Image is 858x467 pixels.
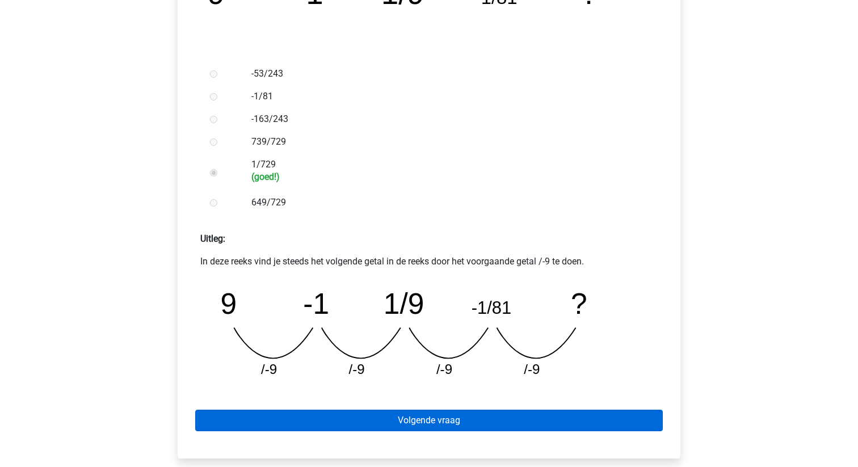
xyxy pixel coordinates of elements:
tspan: /-9 [261,361,277,377]
strong: Uitleg: [200,233,225,244]
tspan: /-9 [437,361,453,377]
tspan: 1/9 [384,287,425,320]
label: -163/243 [251,112,644,126]
label: 649/729 [251,196,644,209]
tspan: /-9 [525,361,541,377]
label: 1/729 [251,158,644,182]
a: Volgende vraag [195,410,663,431]
tspan: -1/81 [472,298,512,318]
label: -53/243 [251,67,644,81]
tspan: -1 [304,287,330,320]
p: In deze reeks vind je steeds het volgende getal in de reeks door het voorgaande getal /-9 te doen. [200,255,658,268]
h6: (goed!) [251,171,644,182]
tspan: 9 [221,287,237,320]
tspan: /-9 [349,361,365,377]
label: 739/729 [251,135,644,149]
tspan: ? [572,287,588,320]
label: -1/81 [251,90,644,103]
